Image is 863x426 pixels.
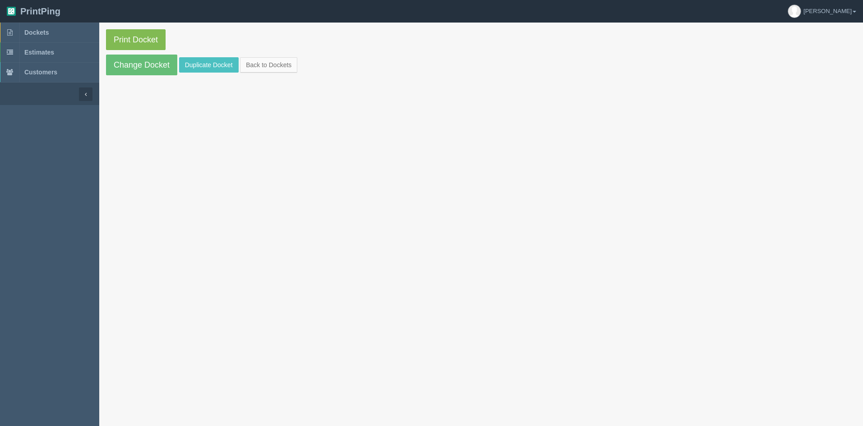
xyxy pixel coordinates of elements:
span: Customers [24,69,57,76]
a: Change Docket [106,55,177,75]
img: avatar_default-7531ab5dedf162e01f1e0bb0964e6a185e93c5c22dfe317fb01d7f8cd2b1632c.jpg [788,5,801,18]
img: logo-3e63b451c926e2ac314895c53de4908e5d424f24456219fb08d385ab2e579770.png [7,7,16,16]
a: Print Docket [106,29,166,50]
span: Estimates [24,49,54,56]
span: Dockets [24,29,49,36]
a: Back to Dockets [240,57,297,73]
a: Duplicate Docket [179,57,239,73]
